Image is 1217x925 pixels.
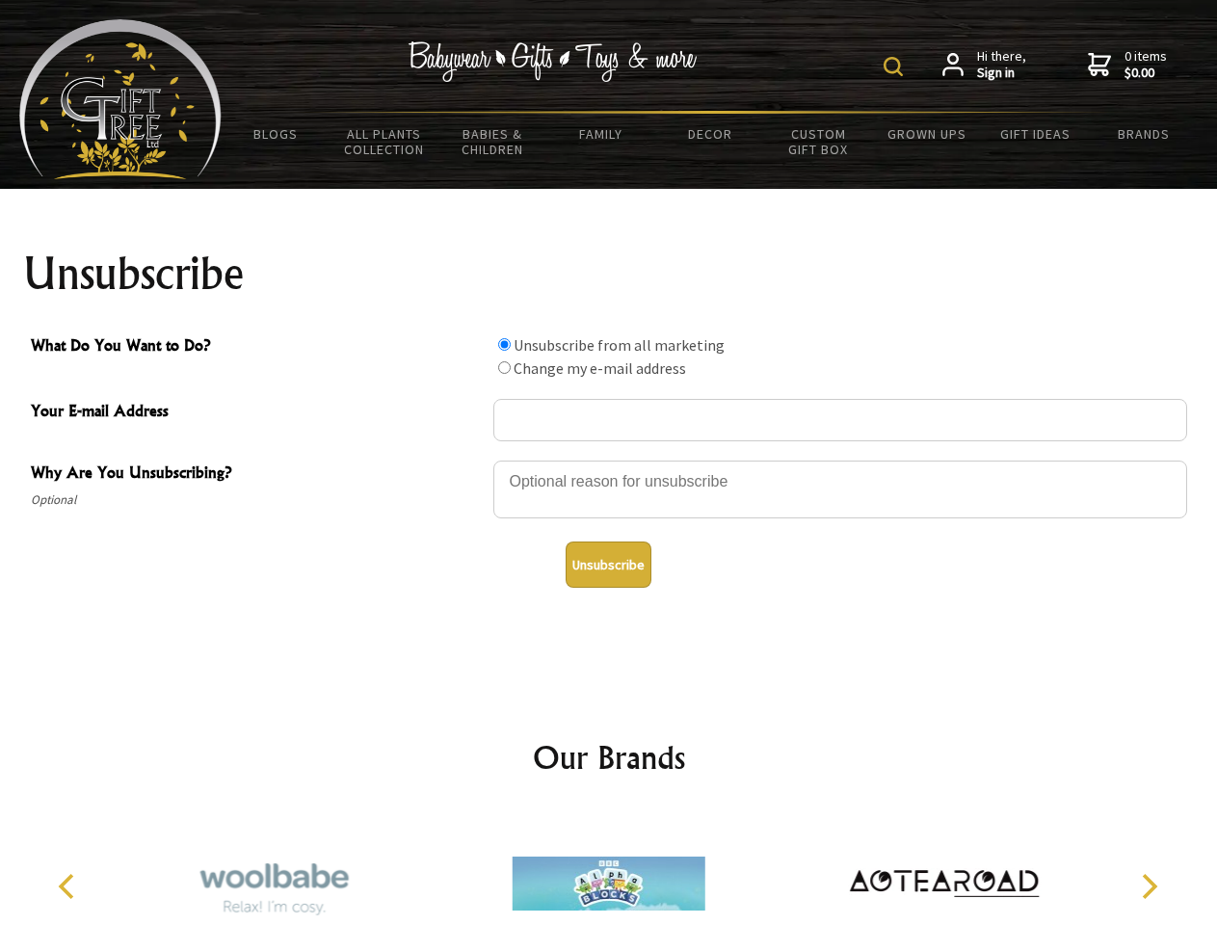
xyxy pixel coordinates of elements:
[1124,65,1167,82] strong: $0.00
[409,41,698,82] img: Babywear - Gifts - Toys & more
[498,361,511,374] input: What Do You Want to Do?
[493,399,1187,441] input: Your E-mail Address
[31,333,484,361] span: What Do You Want to Do?
[514,335,725,355] label: Unsubscribe from all marketing
[1127,865,1170,908] button: Next
[1124,47,1167,82] span: 0 items
[872,114,981,154] a: Grown Ups
[222,114,331,154] a: BLOGS
[39,734,1179,780] h2: Our Brands
[884,57,903,76] img: product search
[655,114,764,154] a: Decor
[764,114,873,170] a: Custom Gift Box
[19,19,222,179] img: Babyware - Gifts - Toys and more...
[977,65,1026,82] strong: Sign in
[31,399,484,427] span: Your E-mail Address
[514,358,686,378] label: Change my e-mail address
[498,338,511,351] input: What Do You Want to Do?
[331,114,439,170] a: All Plants Collection
[31,489,484,512] span: Optional
[566,542,651,588] button: Unsubscribe
[31,461,484,489] span: Why Are You Unsubscribing?
[1088,48,1167,82] a: 0 items$0.00
[493,461,1187,518] textarea: Why Are You Unsubscribing?
[438,114,547,170] a: Babies & Children
[981,114,1090,154] a: Gift Ideas
[977,48,1026,82] span: Hi there,
[48,865,91,908] button: Previous
[1090,114,1199,154] a: Brands
[547,114,656,154] a: Family
[23,251,1195,297] h1: Unsubscribe
[942,48,1026,82] a: Hi there,Sign in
